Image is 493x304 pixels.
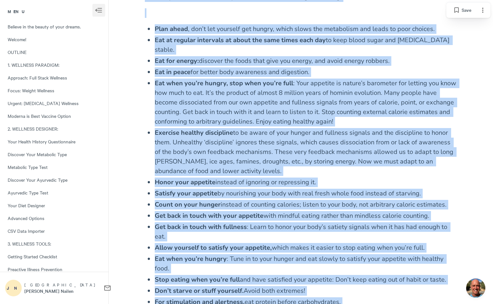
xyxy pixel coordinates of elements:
span: Stop eating when you’re full [155,275,240,284]
span: instead of ignoring or repressing it. [155,178,457,187]
button: Save [448,4,476,17]
span: and have satisfied your appetite: Don’t keep eating out of habit or taste. [155,275,457,285]
span: Eat in peace [155,68,191,76]
span: for better body awareness and digestion. [155,67,457,77]
span: discover the foods that give you energy, and avoid energy robbers. [155,56,457,66]
span: , don’t let yourself get hungry, which slows the metabolism and leads to poor choices. [155,24,457,34]
span: Satisfy your appetite [155,189,217,198]
span: Count on your hunger [155,200,221,209]
span: Avoid both extremes! [155,286,457,296]
span: Eat for energy: [155,57,199,65]
span: Save [462,6,471,14]
span: : Your appetite is nature’s barometer for letting you know how much to eat. It’s the product of a... [155,79,457,126]
span: : Tune in to your hunger and eat slowly to satisfy your appetite with healthy food. [155,254,457,273]
span: Eat when you’re hungry [155,255,227,263]
span: to keep blood sugar and [MEDICAL_DATA] stable. [155,35,457,55]
span: Eat at regular intervals at about the same times each day [155,36,326,44]
span: to be aware of your hunger and fullness signals and the discipline to honor them. Unhealthy ‘disc... [155,128,457,176]
span: Eat when you’re hungry, stop when you’re full [155,79,293,87]
span: Plan ahead [155,25,188,33]
span: with mindful eating rather than mindless calorie counting. [155,211,457,221]
span: which makes it easier to stop eating when you’re full. [155,243,457,253]
span: Exercise healthy discipline [155,128,233,137]
span: Don’t starve or stuff yourself. [155,286,244,295]
span: : Learn to honor your body’s satiety signals when it has had enough to eat. [155,222,457,241]
span: Honor your appetite [155,178,215,186]
button: Page options [476,4,489,17]
span: by nourishing your body with real fresh whole food instead of starving. [155,189,457,198]
span: Get back in touch with fullness [155,223,247,231]
span: instead of counting calories; listen to your body, not arbitrary caloric estimates. [155,200,457,209]
span: Allow yourself to satisfy your appetite, [155,243,272,252]
span: Get back in touch with your appetite [155,211,263,220]
div: Open chat [466,278,485,298]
